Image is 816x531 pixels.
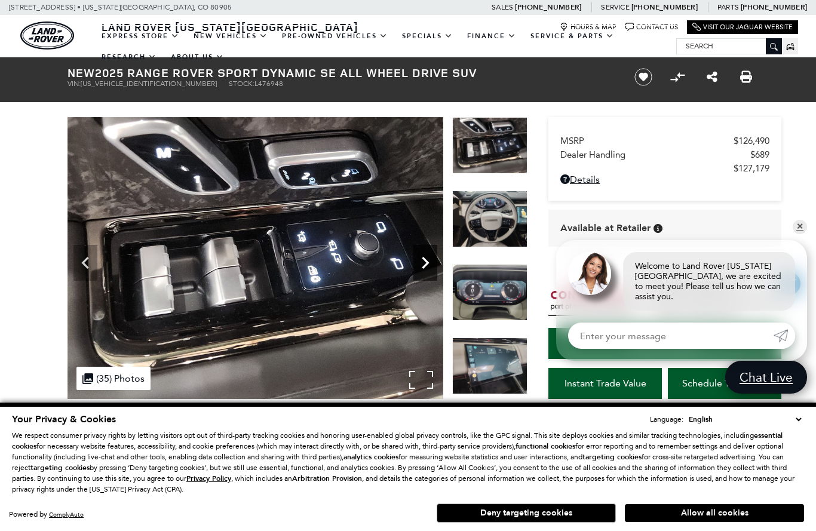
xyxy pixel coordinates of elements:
[650,416,683,423] div: Language:
[601,3,629,11] span: Service
[717,3,739,11] span: Parts
[452,117,527,174] img: New 2025 Firenze Red LAND ROVER Dynamic SE image 18
[68,66,614,79] h1: 2025 Range Rover Sport Dynamic SE All Wheel Drive SUV
[68,79,81,88] span: VIN:
[582,452,642,462] strong: targeting cookies
[548,328,781,359] a: Start Your Deal
[68,65,95,81] strong: New
[413,245,437,281] div: Next
[725,361,807,394] a: Chat Live
[460,26,523,47] a: Finance
[229,79,254,88] span: Stock:
[30,463,90,472] strong: targeting cookies
[560,136,769,146] a: MSRP $126,490
[625,504,804,522] button: Allow all cookies
[73,245,97,281] div: Previous
[94,20,366,34] a: Land Rover [US_STATE][GEOGRAPHIC_DATA]
[343,452,398,462] strong: analytics cookies
[654,224,662,233] div: Vehicle is in stock and ready for immediate delivery. Due to demand, availability is subject to c...
[492,3,513,11] span: Sales
[560,136,734,146] span: MSRP
[94,26,186,47] a: EXPRESS STORE
[516,441,575,451] strong: functional cookies
[102,20,358,34] span: Land Rover [US_STATE][GEOGRAPHIC_DATA]
[560,149,769,160] a: Dealer Handling $689
[94,47,164,67] a: Research
[275,26,395,47] a: Pre-Owned Vehicles
[686,413,804,425] select: Language Select
[734,136,769,146] span: $126,490
[734,369,799,385] span: Chat Live
[625,23,678,32] a: Contact Us
[437,504,616,523] button: Deny targeting cookies
[560,222,651,235] span: Available at Retailer
[568,252,611,295] img: Agent profile photo
[568,323,774,349] input: Enter your message
[186,474,231,483] u: Privacy Policy
[186,26,275,47] a: New Vehicles
[774,323,795,349] a: Submit
[668,368,781,399] a: Schedule Test Drive
[630,67,657,87] button: Save vehicle
[254,79,283,88] span: L476948
[623,252,795,311] div: Welcome to Land Rover [US_STATE][GEOGRAPHIC_DATA], we are excited to meet you! Please tell us how...
[560,23,616,32] a: Hours & Map
[523,26,621,47] a: Service & Parts
[750,149,769,160] span: $689
[452,191,527,247] img: New 2025 Firenze Red LAND ROVER Dynamic SE image 19
[560,174,769,185] a: Details
[76,367,151,390] div: (35) Photos
[164,47,231,67] a: About Us
[692,23,793,32] a: Visit Our Jaguar Website
[292,474,362,483] strong: Arbitration Provision
[682,377,768,389] span: Schedule Test Drive
[707,70,717,84] a: Share this New 2025 Range Rover Sport Dynamic SE All Wheel Drive SUV
[560,163,769,174] a: $127,179
[452,264,527,321] img: New 2025 Firenze Red LAND ROVER Dynamic SE image 20
[94,26,676,67] nav: Main Navigation
[740,70,752,84] a: Print this New 2025 Range Rover Sport Dynamic SE All Wheel Drive SUV
[12,413,116,426] span: Your Privacy & Cookies
[741,2,807,12] a: [PHONE_NUMBER]
[560,149,750,160] span: Dealer Handling
[9,3,232,11] a: [STREET_ADDRESS] • [US_STATE][GEOGRAPHIC_DATA], CO 80905
[452,337,527,394] img: New 2025 Firenze Red LAND ROVER Dynamic SE image 21
[20,22,74,50] img: Land Rover
[548,368,662,399] a: Instant Trade Value
[9,511,84,518] div: Powered by
[668,68,686,86] button: Compare Vehicle
[68,117,443,399] img: New 2025 Firenze Red LAND ROVER Dynamic SE image 18
[81,79,217,88] span: [US_VEHICLE_IDENTIFICATION_NUMBER]
[734,163,769,174] span: $127,179
[20,22,74,50] a: land-rover
[565,377,646,389] span: Instant Trade Value
[677,39,781,53] input: Search
[515,2,581,12] a: [PHONE_NUMBER]
[631,2,698,12] a: [PHONE_NUMBER]
[49,511,84,518] a: ComplyAuto
[395,26,460,47] a: Specials
[12,430,804,495] p: We respect consumer privacy rights by letting visitors opt out of third-party tracking cookies an...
